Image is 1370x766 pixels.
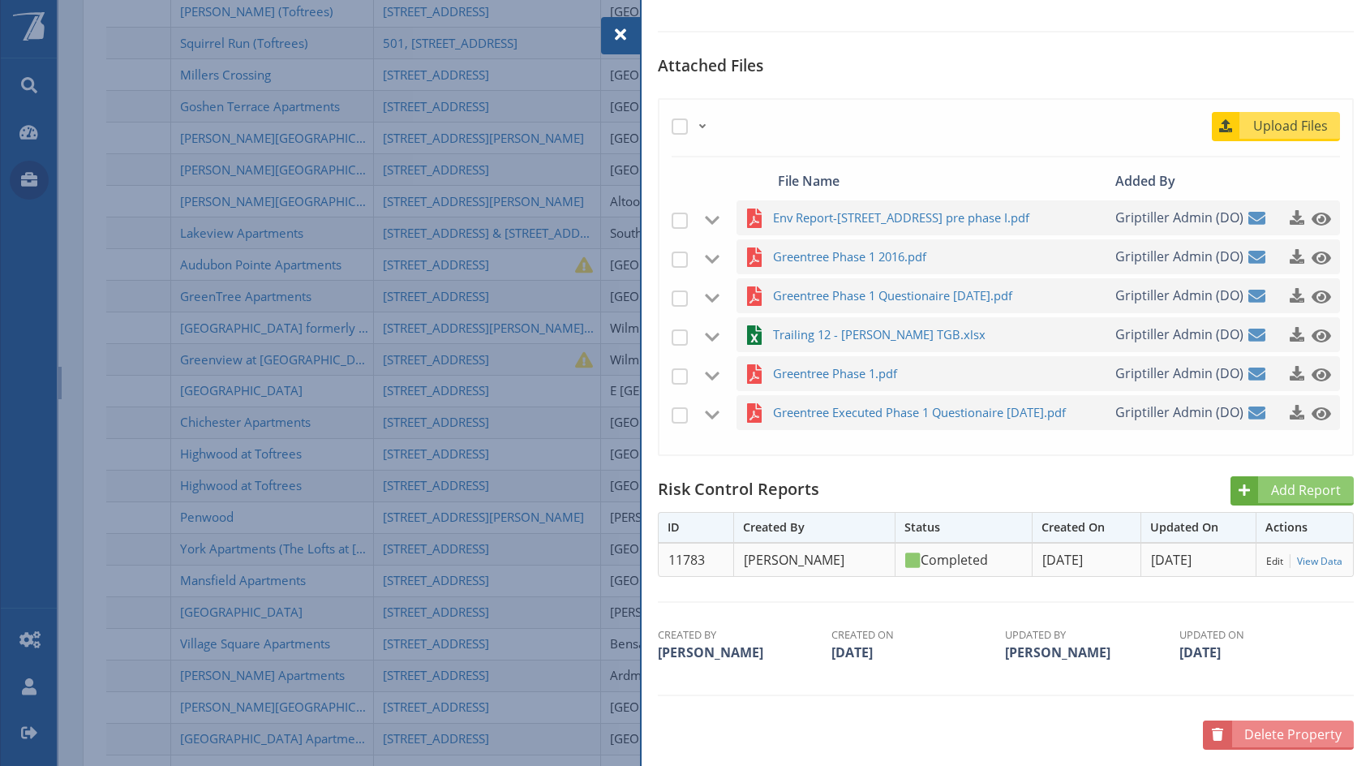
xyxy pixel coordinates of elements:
span: Griptiller Admin (DO) [1115,278,1243,313]
span: Greentree Executed Phase 1 Questionaire [DATE].pdf [773,402,1074,423]
span: Upload Files [1242,116,1340,136]
div: Added By [1110,170,1231,192]
span: Env Report-[STREET_ADDRESS] pre phase I.pdf [773,208,1074,228]
th: Created On [831,627,1002,643]
a: Upload Files [1212,112,1340,141]
a: Edit [1266,554,1283,568]
span: Griptiller Admin (DO) [1115,317,1243,352]
a: Greentree Phase 1 Questionaire [DATE].pdf [773,286,1111,306]
span: Greentree Phase 1.pdf [773,364,1074,384]
div: Created By [743,519,886,536]
span: Greentree Phase 1 Questionaire [DATE].pdf [773,286,1074,306]
td: [DATE] [1179,643,1350,662]
a: Greentree Phase 1 2016.pdf [773,247,1111,267]
a: Greentree Executed Phase 1 Questionaire [DATE].pdf [773,402,1111,423]
div: Status [904,519,1023,536]
a: Click to preview this file [1307,359,1328,389]
a: Delete Property [1203,721,1354,750]
span: Add Report [1260,480,1354,500]
th: Updated On [1179,627,1350,643]
th: Created By [658,627,828,643]
span: Griptiller Admin (DO) [1115,239,1243,274]
span: Trailing 12 - [PERSON_NAME] TGB.xlsx [773,325,1074,345]
a: Click to preview this file [1307,243,1328,272]
span: Griptiller Admin (DO) [1115,356,1243,391]
a: Add Report [1230,476,1354,506]
div: Actions [1265,519,1344,536]
td: Completed [895,543,1032,576]
span: Griptiller Admin (DO) [1115,200,1243,235]
a: Click to preview this file [1307,321,1328,350]
a: Trailing 12 - [PERSON_NAME] TGB.xlsx [773,325,1111,345]
a: Env Report-[STREET_ADDRESS] pre phase I.pdf [773,208,1111,228]
a: Click to preview this file [1307,398,1328,428]
span: Griptiller Admin (DO) [1115,395,1243,430]
span: Greentree Phase 1 2016.pdf [773,247,1074,267]
span: Risk Control Reports [658,478,819,500]
td: [DATE] [831,643,1002,662]
div: ID [668,519,725,536]
a: View Data [1297,554,1342,568]
a: Click to preview this file [1307,204,1328,233]
div: File Name [773,170,1111,192]
a: Click to preview this file [1307,282,1328,311]
a: Greentree Phase 1.pdf [773,364,1111,384]
td: [DATE] [1140,543,1256,576]
span: Delete Property [1235,725,1354,744]
td: [DATE] [1032,543,1140,576]
td: [PERSON_NAME] [733,543,895,576]
h5: Attached Files [658,57,1354,87]
div: Updated On [1150,519,1248,536]
a: 11783 [668,551,705,569]
th: Updated By [1005,627,1175,643]
td: [PERSON_NAME] [1005,643,1175,662]
span: | [1286,551,1294,569]
div: Created On [1041,519,1132,536]
td: [PERSON_NAME] [658,643,828,662]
